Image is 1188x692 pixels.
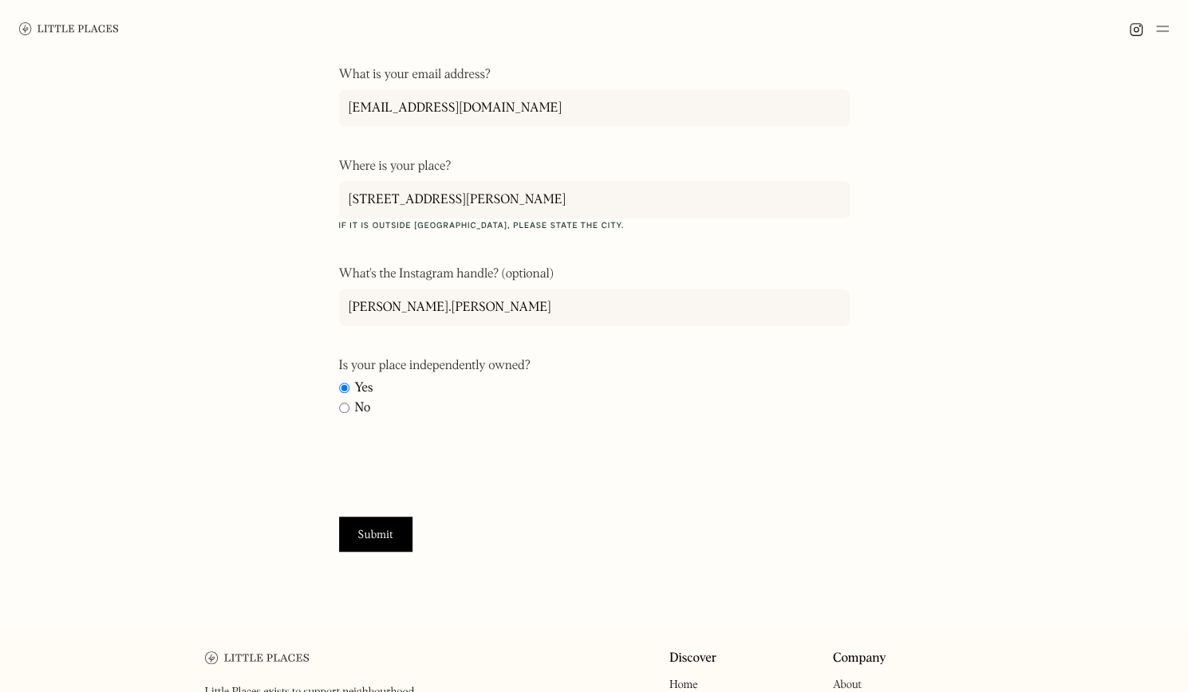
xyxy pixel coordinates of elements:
span: No [355,400,371,416]
span: Yes [355,380,373,396]
label: What's the Instagram handle? (optional) [339,266,850,282]
iframe: reCAPTCHA [339,448,582,510]
label: If it is outside [GEOGRAPHIC_DATA], please state the city. [339,218,850,234]
label: Where is your place? [339,159,850,175]
input: @something [339,289,850,326]
input: No [339,403,349,413]
label: Is your place independently owned? [339,358,850,374]
a: Discover [669,651,716,666]
input: Yes [339,383,349,393]
input: Your email [339,89,850,127]
a: About [833,679,862,690]
input: Enter address [339,181,850,218]
input: Submit [339,517,412,552]
a: Home [669,679,697,690]
a: Company [833,651,886,666]
label: What is your email address? [339,67,850,83]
